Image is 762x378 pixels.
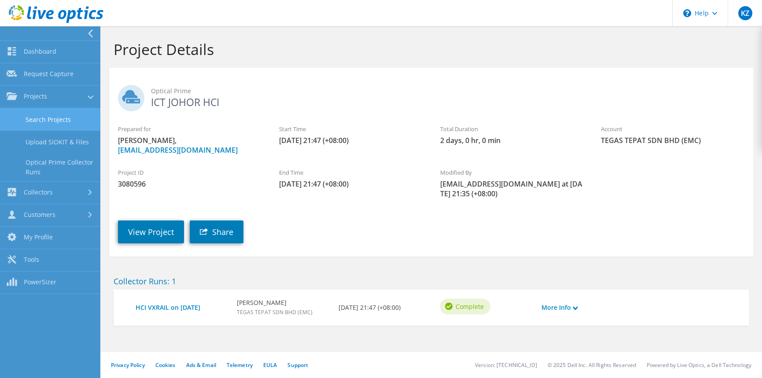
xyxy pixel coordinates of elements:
[263,361,277,369] a: EULA
[118,136,261,155] span: [PERSON_NAME],
[114,276,749,286] h2: Collector Runs: 1
[440,125,583,133] label: Total Duration
[475,361,537,369] li: Version: [TECHNICAL_ID]
[151,86,744,96] span: Optical Prime
[136,303,228,312] a: HCI VXRAIL on [DATE]
[541,303,578,312] a: More Info
[647,361,751,369] li: Powered by Live Optics, a Dell Technology
[118,220,184,243] a: View Project
[118,145,238,155] a: [EMAIL_ADDRESS][DOMAIN_NAME]
[111,361,145,369] a: Privacy Policy
[190,220,243,243] a: Share
[118,168,261,177] label: Project ID
[738,6,752,20] span: KZ
[237,298,312,308] b: [PERSON_NAME]
[440,168,583,177] label: Modified By
[227,361,253,369] a: Telemetry
[155,361,176,369] a: Cookies
[186,361,216,369] a: Ads & Email
[279,136,423,145] span: [DATE] 21:47 (+08:00)
[339,303,401,312] b: [DATE] 21:47 (+08:00)
[118,179,261,189] span: 3080596
[118,125,261,133] label: Prepared for
[279,125,423,133] label: Start Time
[118,85,744,107] h2: ICT JOHOR HCI
[683,9,691,17] svg: \n
[456,301,484,311] span: Complete
[279,168,423,177] label: End Time
[237,308,312,316] span: TEGAS TEPAT SDN BHD (EMC)
[287,361,308,369] a: Support
[440,136,583,145] span: 2 days, 0 hr, 0 min
[440,179,583,198] span: [EMAIL_ADDRESS][DOMAIN_NAME] at [DATE] 21:35 (+08:00)
[114,40,744,59] h1: Project Details
[279,179,423,189] span: [DATE] 21:47 (+08:00)
[548,361,636,369] li: © 2025 Dell Inc. All Rights Reserved
[601,125,744,133] label: Account
[601,136,744,145] span: TEGAS TEPAT SDN BHD (EMC)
